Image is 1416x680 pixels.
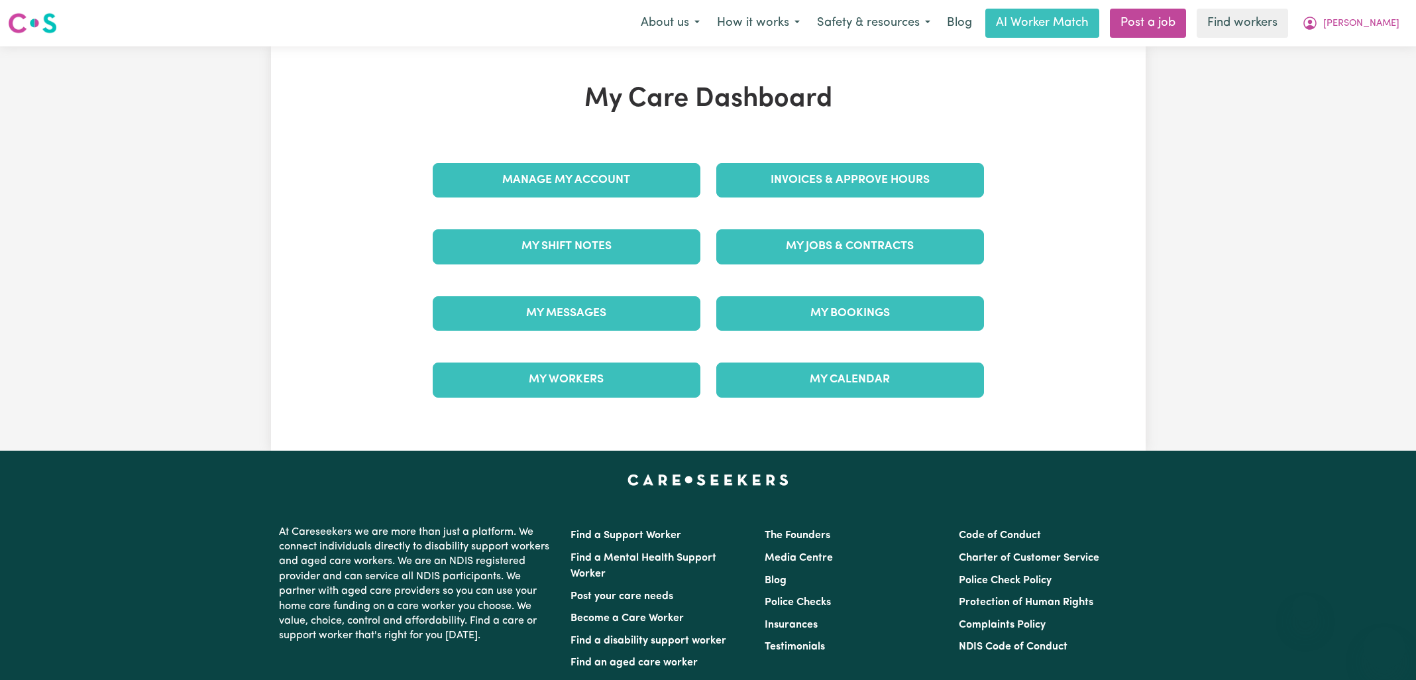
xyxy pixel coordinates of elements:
[425,84,992,115] h1: My Care Dashboard
[959,575,1052,586] a: Police Check Policy
[765,530,830,541] a: The Founders
[959,642,1067,652] a: NDIS Code of Conduct
[765,553,833,563] a: Media Centre
[571,530,681,541] a: Find a Support Worker
[8,11,57,35] img: Careseekers logo
[433,363,700,397] a: My Workers
[765,642,825,652] a: Testimonials
[716,163,984,198] a: Invoices & Approve Hours
[1292,595,1319,622] iframe: Close message
[939,9,980,38] a: Blog
[765,620,818,630] a: Insurances
[571,591,673,602] a: Post your care needs
[632,9,708,37] button: About us
[1363,627,1405,669] iframe: Button to launch messaging window
[765,575,787,586] a: Blog
[808,9,939,37] button: Safety & resources
[1197,9,1288,38] a: Find workers
[959,597,1093,608] a: Protection of Human Rights
[571,657,698,668] a: Find an aged care worker
[1110,9,1186,38] a: Post a job
[433,229,700,264] a: My Shift Notes
[571,636,726,646] a: Find a disability support worker
[571,613,684,624] a: Become a Care Worker
[716,363,984,397] a: My Calendar
[716,229,984,264] a: My Jobs & Contracts
[571,553,716,579] a: Find a Mental Health Support Worker
[1323,17,1399,31] span: [PERSON_NAME]
[279,520,555,649] p: At Careseekers we are more than just a platform. We connect individuals directly to disability su...
[716,296,984,331] a: My Bookings
[959,553,1099,563] a: Charter of Customer Service
[765,597,831,608] a: Police Checks
[959,620,1046,630] a: Complaints Policy
[959,530,1041,541] a: Code of Conduct
[1293,9,1408,37] button: My Account
[985,9,1099,38] a: AI Worker Match
[433,163,700,198] a: Manage My Account
[8,8,57,38] a: Careseekers logo
[627,475,789,485] a: Careseekers home page
[708,9,808,37] button: How it works
[433,296,700,331] a: My Messages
